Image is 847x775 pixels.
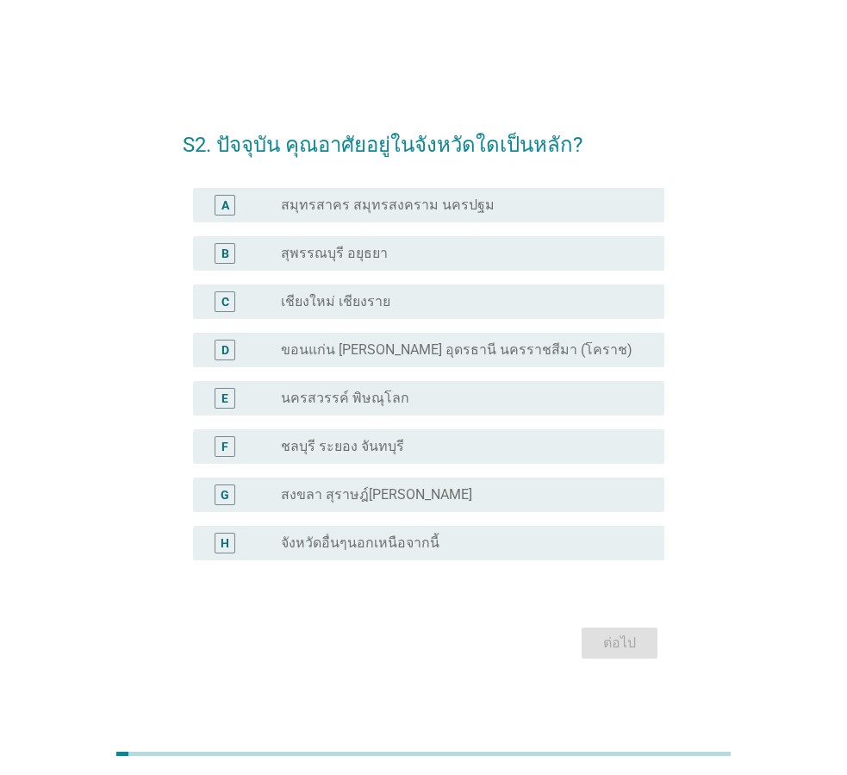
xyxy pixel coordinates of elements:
div: A [221,196,229,214]
label: สมุทรสาคร สมุทรสงคราม นครปฐม [281,197,495,214]
div: G [221,485,229,503]
label: สุพรรณบุรี อยุธยา [281,245,388,262]
div: H [221,534,229,552]
div: F [221,437,228,455]
div: D [221,341,229,359]
label: สงขลา สุราษฎ์[PERSON_NAME] [281,486,472,503]
label: ชลบุรี ระยอง จันทบุรี [281,438,404,455]
div: B [221,244,229,262]
label: ขอนแก่น [PERSON_NAME] อุดรธานี นครราชสีมา (โคราช) [281,341,632,359]
label: นครสวรรค์ พิษณุโลก [281,390,409,407]
div: C [221,292,229,310]
div: E [221,389,228,407]
label: จังหวัดอื่นๆนอกเหนือจากนี้ [281,534,439,552]
label: เชียงใหม่ เชียงราย [281,293,390,310]
h2: S2. ปัจจุบัน คุณอาศัยอยู่ในจังหวัดใดเป็นหลัก? [183,112,664,160]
